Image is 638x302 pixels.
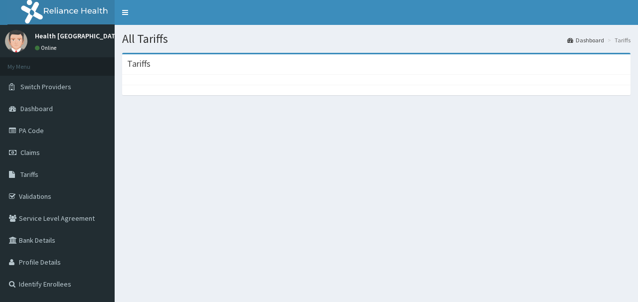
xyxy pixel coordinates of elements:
[567,36,604,44] a: Dashboard
[605,36,631,44] li: Tariffs
[20,82,71,91] span: Switch Providers
[20,104,53,113] span: Dashboard
[20,148,40,157] span: Claims
[5,30,27,52] img: User Image
[35,32,122,39] p: Health [GEOGRAPHIC_DATA]
[20,170,38,179] span: Tariffs
[122,32,631,45] h1: All Tariffs
[35,44,59,51] a: Online
[127,59,151,68] h3: Tariffs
